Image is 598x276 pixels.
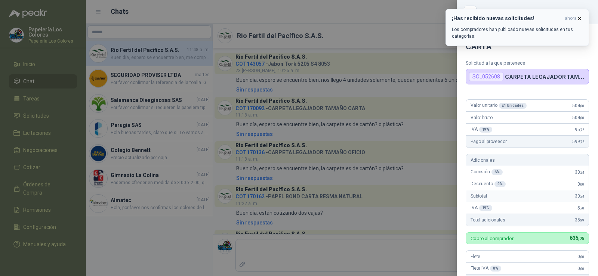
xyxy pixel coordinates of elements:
p: Solicitud a la que pertenece [466,60,589,66]
div: SOL052608 [469,72,503,81]
div: 6 % [491,169,503,175]
span: Comisión [471,169,503,175]
span: 504 [572,103,584,108]
span: ,00 [580,116,584,120]
span: ,75 [578,236,584,241]
span: 0 [577,266,584,271]
p: CARPETA LEGAJADOR TAMAÑO CARTA [505,74,586,80]
div: COT170092 [481,6,589,18]
span: Valor unitario [471,103,527,109]
div: Adicionales [466,154,589,166]
span: Valor bruto [471,115,492,120]
p: Los compradores han publicado nuevas solicitudes en tus categorías. [452,26,583,40]
span: 0 [577,182,584,187]
div: x 1 Unidades [499,103,527,109]
span: Subtotal [471,193,487,199]
span: 95 [575,127,584,132]
p: Cobro al comprador [471,236,514,241]
span: ,70 [580,206,584,210]
span: 599 [572,139,584,144]
span: ,76 [580,140,584,144]
span: Descuento [471,181,506,187]
div: 19 % [479,127,493,133]
div: 19 % [479,205,493,211]
span: ,00 [580,104,584,108]
span: ,00 [580,267,584,271]
span: 35 [575,217,584,223]
span: ,99 [580,218,584,222]
span: 30 [575,193,584,199]
span: 0 [577,254,584,259]
span: Flete IVA [471,266,501,272]
span: ,24 [580,194,584,198]
h3: ¡Has recibido nuevas solicitudes! [452,15,562,22]
span: 30 [575,170,584,175]
span: ,24 [580,170,584,174]
span: 635 [570,235,584,241]
span: Pago al proveedor [471,139,507,144]
span: ahora [565,15,577,22]
span: IVA [471,127,492,133]
button: ¡Has recibido nuevas solicitudes!ahora Los compradores han publicado nuevas solicitudes en tus ca... [446,9,589,46]
div: 0 % [494,181,506,187]
span: 504 [572,115,584,120]
span: ,76 [580,128,584,132]
span: IVA [471,205,492,211]
span: ,00 [580,182,584,186]
div: Total adicionales [466,214,589,226]
span: ,00 [580,255,584,259]
span: Flete [471,254,480,259]
span: 5 [577,205,584,211]
button: Close [466,7,475,16]
div: 0 % [490,266,501,272]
